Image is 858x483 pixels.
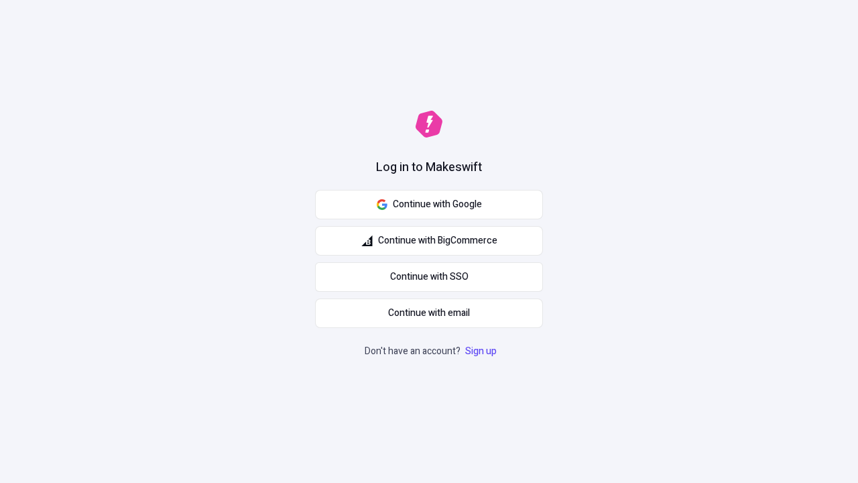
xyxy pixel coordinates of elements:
a: Sign up [463,344,499,358]
p: Don't have an account? [365,344,499,359]
span: Continue with email [388,306,470,321]
button: Continue with BigCommerce [315,226,543,256]
span: Continue with Google [393,197,482,212]
a: Continue with SSO [315,262,543,292]
span: Continue with BigCommerce [378,233,497,248]
button: Continue with email [315,299,543,328]
button: Continue with Google [315,190,543,219]
h1: Log in to Makeswift [376,159,482,176]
